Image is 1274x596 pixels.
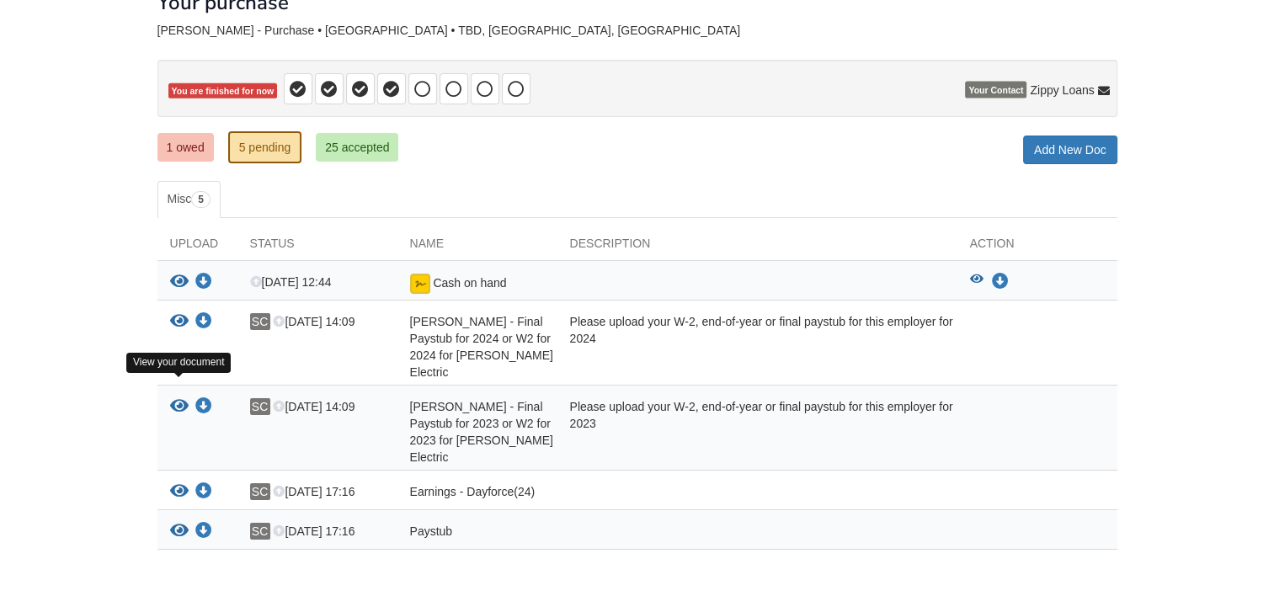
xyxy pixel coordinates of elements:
[170,398,189,416] button: View Selene Cedeno - Final Paystub for 2023 or W2 for 2023 for Schneider Electric
[157,133,214,162] a: 1 owed
[170,313,189,331] button: View Selene Cedeno - Final Paystub for 2024 or W2 for 2024 for Schneider Electric
[157,24,1117,38] div: [PERSON_NAME] - Purchase • [GEOGRAPHIC_DATA] • TBD, [GEOGRAPHIC_DATA], [GEOGRAPHIC_DATA]
[397,235,557,260] div: Name
[273,485,354,498] span: [DATE] 17:16
[195,401,212,414] a: Download Selene Cedeno - Final Paystub for 2023 or W2 for 2023 for Schneider Electric
[557,313,957,380] div: Please upload your W-2, end-of-year or final paystub for this employer for 2024
[168,83,278,99] span: You are finished for now
[992,275,1009,289] a: Download Cash on hand
[195,486,212,499] a: Download Earnings - Dayforce(24)
[965,82,1026,98] span: Your Contact
[237,235,397,260] div: Status
[273,400,354,413] span: [DATE] 14:09
[170,523,189,540] button: View Paystub
[195,316,212,329] a: Download Selene Cedeno - Final Paystub for 2024 or W2 for 2024 for Schneider Electric
[410,400,553,464] span: [PERSON_NAME] - Final Paystub for 2023 or W2 for 2023 for [PERSON_NAME] Electric
[250,523,270,540] span: SC
[157,181,221,218] a: Misc
[970,274,983,290] button: View Cash on hand
[273,524,354,538] span: [DATE] 17:16
[250,398,270,415] span: SC
[410,524,453,538] span: Paystub
[195,276,212,290] a: Download Cash on hand
[195,525,212,539] a: Download Paystub
[250,313,270,330] span: SC
[410,485,536,498] span: Earnings - Dayforce(24)
[126,353,232,372] div: View your document
[316,133,398,162] a: 25 accepted
[957,235,1117,260] div: Action
[250,483,270,500] span: SC
[557,235,957,260] div: Description
[273,315,354,328] span: [DATE] 14:09
[170,483,189,501] button: View Earnings - Dayforce(24)
[1030,82,1094,98] span: Zippy Loans
[410,274,430,294] img: Document fully signed
[191,191,211,208] span: 5
[433,276,506,290] span: Cash on hand
[250,275,332,289] span: [DATE] 12:44
[228,131,302,163] a: 5 pending
[157,235,237,260] div: Upload
[170,274,189,291] button: View Cash on hand
[557,398,957,466] div: Please upload your W-2, end-of-year or final paystub for this employer for 2023
[410,315,553,379] span: [PERSON_NAME] - Final Paystub for 2024 or W2 for 2024 for [PERSON_NAME] Electric
[1023,136,1117,164] a: Add New Doc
